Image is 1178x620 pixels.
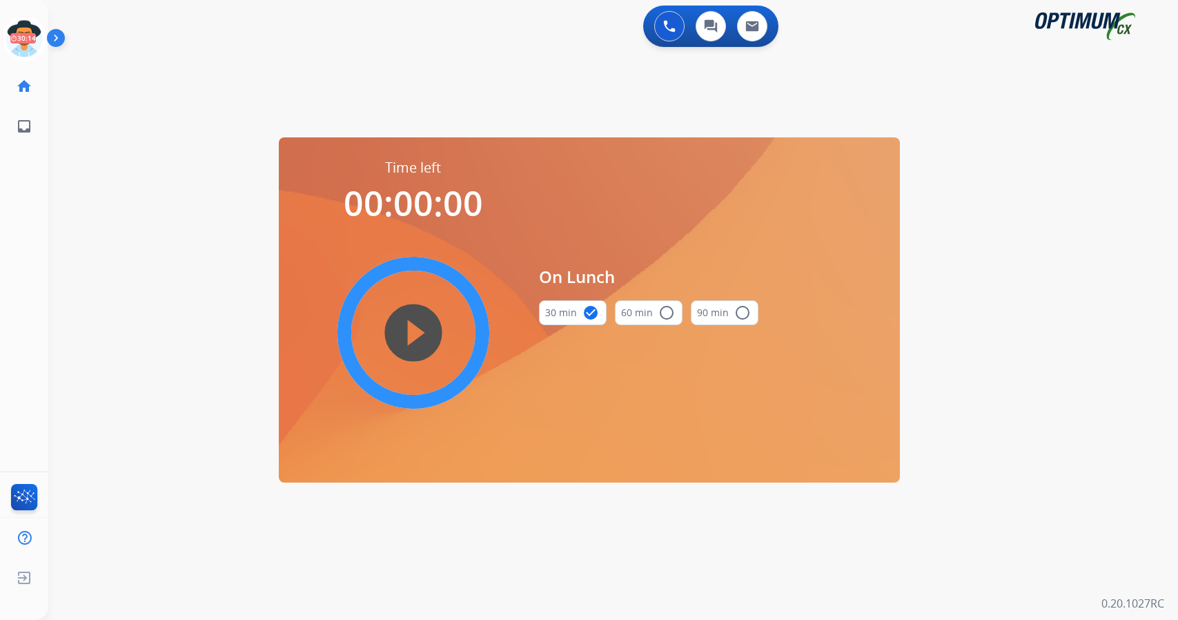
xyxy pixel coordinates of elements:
button: 30 min [539,300,607,325]
span: 00:00:00 [344,180,483,226]
button: 60 min [615,300,683,325]
mat-icon: home [16,78,32,95]
button: 90 min [691,300,758,325]
span: On Lunch [539,264,758,289]
mat-icon: radio_button_unchecked [658,304,675,321]
mat-icon: radio_button_unchecked [734,304,751,321]
mat-icon: inbox [16,118,32,135]
p: 0.20.1027RC [1101,595,1164,612]
mat-icon: check_circle [582,304,599,321]
mat-icon: play_circle_filled [405,324,422,341]
span: Time left [385,158,441,177]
